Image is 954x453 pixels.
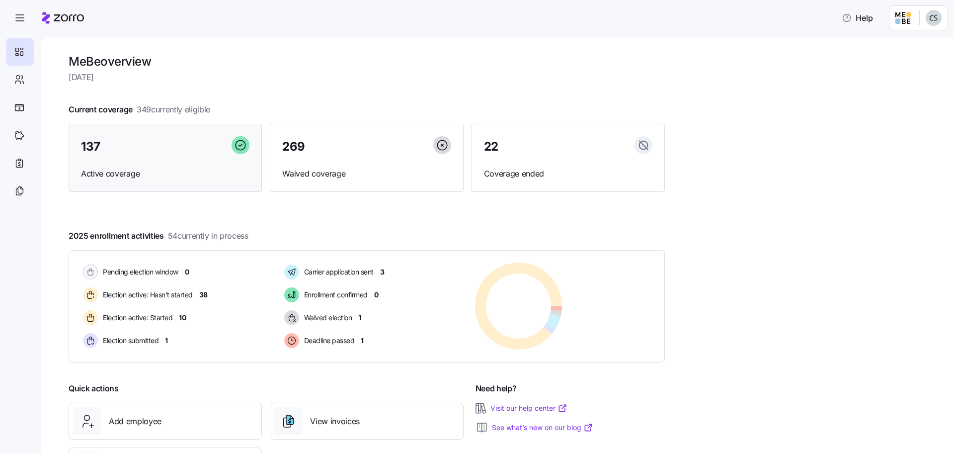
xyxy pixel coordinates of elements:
[100,336,159,346] span: Election submitted
[484,141,498,153] span: 22
[199,290,208,300] span: 38
[109,415,161,428] span: Add employee
[81,141,100,153] span: 137
[310,415,360,428] span: View invoices
[361,336,364,346] span: 1
[100,290,193,300] span: Election active: Hasn't started
[69,230,248,242] span: 2025 enrollment activities
[301,336,355,346] span: Deadline passed
[490,403,567,413] a: Visit our help center
[185,267,189,277] span: 0
[69,103,210,116] span: Current coverage
[895,12,911,24] img: Employer logo
[165,336,168,346] span: 1
[301,313,352,323] span: Waived election
[137,103,210,116] span: 349 currently eligible
[282,141,305,153] span: 269
[81,168,249,180] span: Active coverage
[374,290,379,300] span: 0
[100,313,172,323] span: Election active: Started
[358,313,361,323] span: 1
[380,267,385,277] span: 3
[282,168,451,180] span: Waived coverage
[492,423,593,433] a: See what’s new on our blog
[100,267,178,277] span: Pending election window
[179,313,186,323] span: 10
[476,382,517,395] span: Need help?
[301,267,374,277] span: Carrier application sent
[484,168,652,180] span: Coverage ended
[69,71,665,84] span: [DATE]
[842,12,873,24] span: Help
[168,230,248,242] span: 54 currently in process
[301,290,368,300] span: Enrollment confirmed
[69,54,665,69] h1: MeBe overview
[926,10,942,26] img: 2df6d97b4bcaa7f1b4a2ee07b0c0b24b
[834,8,881,28] button: Help
[69,382,119,395] span: Quick actions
